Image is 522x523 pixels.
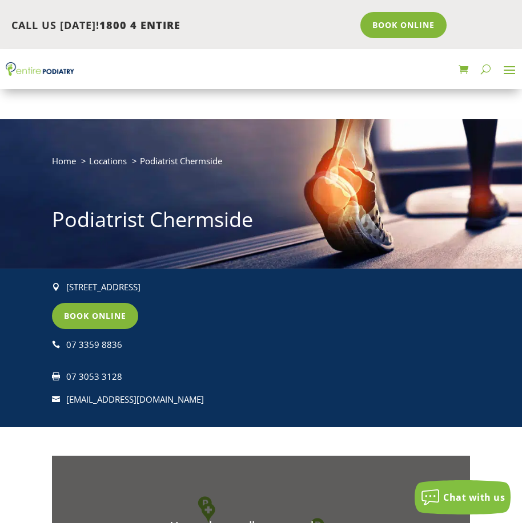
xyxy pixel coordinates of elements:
a: Book Online [52,303,138,329]
a: Locations [89,155,127,167]
button: Chat with us [415,480,511,514]
p: 07 3359 8836 [66,338,249,352]
nav: breadcrumb [52,153,469,177]
span: Chat with us [443,491,505,504]
h1: Podiatrist Chermside [52,205,469,240]
span:  [52,372,60,380]
span: 1800 4 ENTIRE [99,18,180,32]
p: CALL US [DATE]! [11,18,352,33]
a: Home [52,155,76,167]
span:  [52,283,60,291]
a: [EMAIL_ADDRESS][DOMAIN_NAME] [66,394,204,405]
span:  [52,395,60,403]
span: Podiatrist Chermside [140,155,222,167]
div: [STREET_ADDRESS] [66,280,249,295]
div: 07 3053 3128 [66,370,249,384]
div: Parking [198,496,212,516]
span:  [52,340,60,348]
div: Clinic [201,503,215,523]
a: Book Online [360,12,447,38]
